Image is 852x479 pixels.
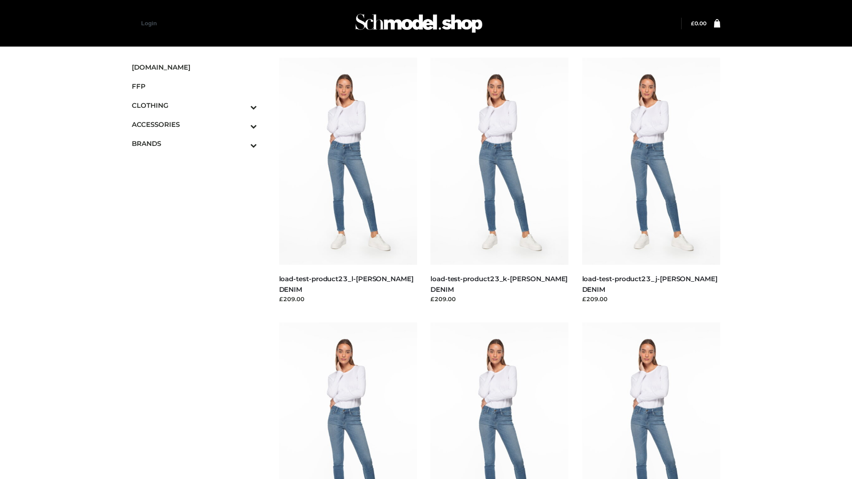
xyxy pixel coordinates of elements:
a: CLOTHINGToggle Submenu [132,96,257,115]
a: load-test-product23_j-[PERSON_NAME] DENIM [582,275,718,293]
button: Toggle Submenu [226,115,257,134]
span: ACCESSORIES [132,119,257,130]
a: load-test-product23_l-[PERSON_NAME] DENIM [279,275,414,293]
div: £209.00 [582,294,721,303]
a: load-test-product23_k-[PERSON_NAME] DENIM [430,275,568,293]
a: ACCESSORIESToggle Submenu [132,115,257,134]
span: [DOMAIN_NAME] [132,62,257,72]
span: CLOTHING [132,100,257,110]
span: FFP [132,81,257,91]
a: BRANDSToggle Submenu [132,134,257,153]
button: Toggle Submenu [226,134,257,153]
bdi: 0.00 [691,20,706,27]
span: £ [691,20,694,27]
div: £209.00 [279,294,418,303]
a: Login [141,20,157,27]
div: £209.00 [430,294,569,303]
a: [DOMAIN_NAME] [132,58,257,77]
a: FFP [132,77,257,96]
span: BRANDS [132,138,257,149]
img: Schmodel Admin 964 [352,6,485,41]
button: Toggle Submenu [226,96,257,115]
a: £0.00 [691,20,706,27]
